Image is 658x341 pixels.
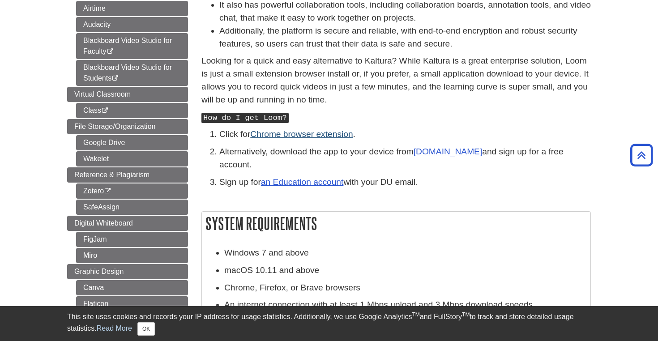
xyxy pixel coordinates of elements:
button: Close [137,322,155,336]
a: FigJam [76,232,188,247]
a: Reference & Plagiarism [67,167,188,183]
a: Flaticon [76,296,188,311]
sup: TM [462,311,470,318]
a: an Education account [261,177,344,187]
a: Read More [97,324,132,332]
kbd: How do I get Loom? [201,113,289,123]
a: Google Drive [76,135,188,150]
a: Blackboard Video Studio for Students [76,60,188,86]
span: Digital Whiteboard [74,219,133,227]
span: Reference & Plagiarism [74,171,150,179]
i: This link opens in a new window [101,108,109,114]
a: [DOMAIN_NAME] [414,147,483,156]
a: Virtual Classroom [67,87,188,102]
a: Graphic Design [67,264,188,279]
a: Zotero [76,183,188,199]
p: An internet connection with at least 1 Mbps upload and 3 Mbps download speeds [224,298,586,311]
a: SafeAssign [76,200,188,215]
span: File Storage/Organization [74,123,155,130]
a: Miro [76,248,188,263]
span: Virtual Classroom [74,90,131,98]
a: Wakelet [76,151,188,166]
a: File Storage/Organization [67,119,188,134]
h2: System Requirements [202,212,590,235]
span: Graphic Design [74,268,124,275]
li: Additionally, the platform is secure and reliable, with end-to-end encryption and robust security... [219,25,591,51]
p: Click for . [219,128,591,141]
p: Sign up for with your DU email. [219,176,591,189]
p: Windows 7 and above [224,247,586,260]
a: Canva [76,280,188,295]
p: Chrome, Firefox, or Brave browsers [224,281,586,294]
p: macOS 10.11 and above [224,264,586,277]
i: This link opens in a new window [107,49,114,55]
a: Audacity [76,17,188,32]
a: Class [76,103,188,118]
sup: TM [412,311,419,318]
p: Looking for a quick and easy alternative to Kaltura? While Kaltura is a great enterprise solution... [201,55,591,106]
i: This link opens in a new window [111,76,119,81]
p: Alternatively, download the app to your device from and sign up for a free account. [219,145,591,171]
a: Blackboard Video Studio for Faculty [76,33,188,59]
a: Airtime [76,1,188,16]
a: Back to Top [627,149,656,161]
a: Chrome browser extension [250,129,353,139]
i: This link opens in a new window [104,188,111,194]
div: This site uses cookies and records your IP address for usage statistics. Additionally, we use Goo... [67,311,591,336]
a: Digital Whiteboard [67,216,188,231]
